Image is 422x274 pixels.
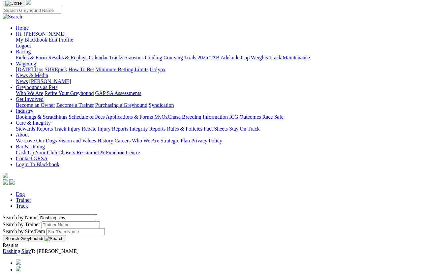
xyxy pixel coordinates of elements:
a: Syndication [149,102,174,108]
a: Statistics [125,55,144,60]
a: Industry [16,108,33,114]
a: Become an Owner [16,102,55,108]
a: Home [16,25,29,31]
div: T: [PERSON_NAME] [3,248,419,254]
a: Login To Blackbook [16,162,59,167]
a: How To Bet [69,67,94,72]
a: Privacy Policy [191,138,222,143]
a: Dashing Slay [3,248,31,254]
a: [DATE] Tips [16,67,43,72]
a: Schedule of Fees [69,114,105,120]
div: Greyhounds as Pets [16,90,419,96]
a: Retire Your Greyhound [45,90,94,96]
a: Injury Reports [98,126,128,132]
a: Strategic Plan [161,138,190,143]
div: Wagering [16,67,419,73]
input: Search by Greyhound name [39,214,97,221]
a: 2025 TAB Adelaide Cup [197,55,250,60]
a: Care & Integrity [16,120,51,126]
a: History [97,138,113,143]
div: Hi, [PERSON_NAME] [16,37,419,49]
input: Search by Sire/Dam name [46,228,105,235]
a: MyOzChase [154,114,181,120]
a: Grading [145,55,162,60]
a: Rules & Policies [167,126,202,132]
a: Wagering [16,61,36,66]
a: Track [16,203,28,209]
a: News [16,78,28,84]
a: Bar & Dining [16,144,45,149]
a: SUREpick [45,67,67,72]
a: Isolynx [150,67,166,72]
a: Greyhounds as Pets [16,84,57,90]
img: Search [3,14,22,20]
a: Vision and Values [58,138,96,143]
label: Search by Name [3,215,38,220]
a: Racing [16,49,31,54]
button: Search Greyhounds [3,235,66,242]
img: Close [5,1,22,6]
a: Race Safe [262,114,283,120]
a: Who We Are [16,90,43,96]
div: News & Media [16,78,419,84]
a: Minimum Betting Limits [95,67,148,72]
a: ICG Outcomes [229,114,261,120]
a: News & Media [16,73,48,78]
a: Fields & Form [16,55,47,60]
a: Applications & Forms [106,114,153,120]
a: Integrity Reports [130,126,166,132]
input: Search [3,7,61,14]
span: Hi, [PERSON_NAME] [16,31,66,37]
a: Purchasing a Greyhound [95,102,147,108]
a: Stewards Reports [16,126,53,132]
a: Get Involved [16,96,44,102]
label: Search by Trainer [3,222,40,227]
img: facebook.svg [3,179,8,185]
div: Bar & Dining [16,150,419,156]
a: Track Injury Rebate [54,126,96,132]
a: Cash Up Your Club [16,150,57,155]
a: Edit Profile [49,37,73,43]
a: Breeding Information [182,114,228,120]
div: Care & Integrity [16,126,419,132]
img: chevrons-left-pager-blue.svg [16,259,21,265]
label: Search by Sire/Dam [3,228,45,234]
a: Trainer [16,197,31,203]
a: Contact GRSA [16,156,47,161]
input: Search by Trainer name [42,221,100,228]
div: Racing [16,55,419,61]
div: Results [3,242,419,248]
a: We Love Our Dogs [16,138,57,143]
a: Coursing [164,55,183,60]
a: [PERSON_NAME] [29,78,71,84]
a: Fact Sheets [204,126,228,132]
div: Get Involved [16,102,419,108]
a: Dog [16,191,25,197]
a: Weights [251,55,268,60]
a: Calendar [89,55,108,60]
a: Careers [114,138,131,143]
a: Hi, [PERSON_NAME] [16,31,67,37]
a: Trials [184,55,196,60]
a: About [16,132,29,137]
a: Chasers Restaurant & Function Centre [58,150,140,155]
a: Stay On Track [229,126,259,132]
div: About [16,138,419,144]
div: Industry [16,114,419,120]
a: Who We Are [132,138,159,143]
img: chevron-left-pager-blue.svg [16,266,21,271]
a: Bookings & Scratchings [16,114,67,120]
a: Track Maintenance [269,55,310,60]
a: Tracks [109,55,123,60]
a: Results & Replays [48,55,87,60]
img: Search [45,236,64,241]
a: My Blackbook [16,37,47,43]
img: logo-grsa-white.png [3,173,8,178]
a: GAP SA Assessments [95,90,141,96]
a: Become a Trainer [56,102,94,108]
a: Logout [16,43,31,48]
img: twitter.svg [9,179,15,185]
